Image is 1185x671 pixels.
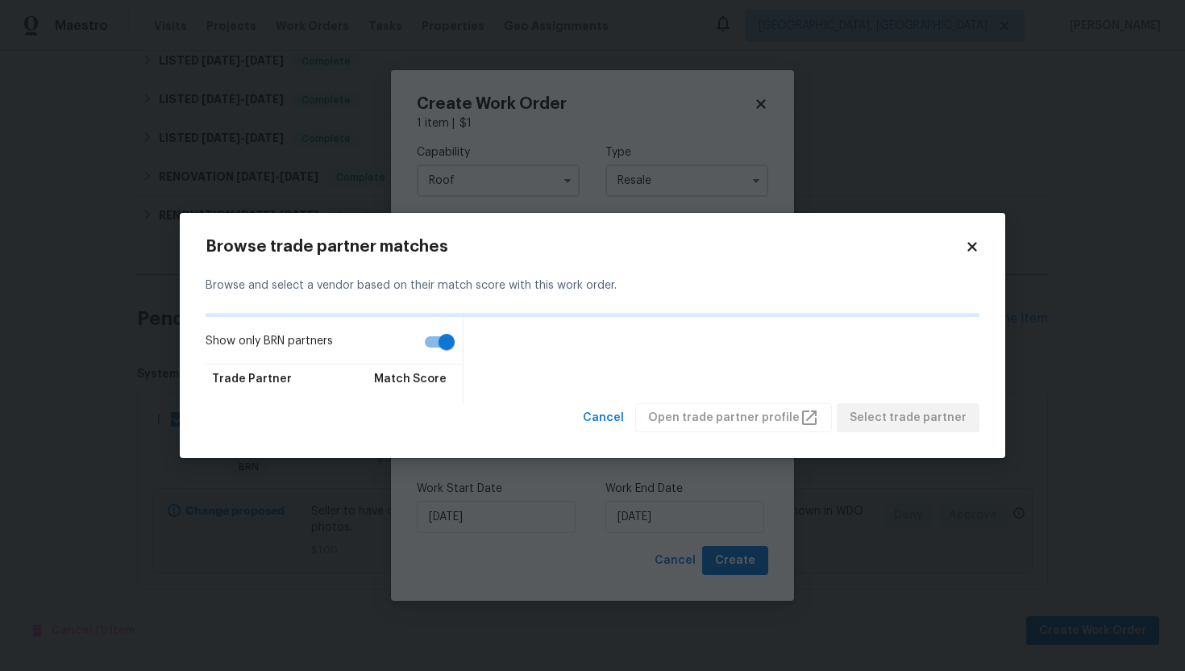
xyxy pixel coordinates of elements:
[212,371,292,387] span: Trade Partner
[583,408,624,428] span: Cancel
[576,403,630,433] button: Cancel
[206,239,965,255] h2: Browse trade partner matches
[374,371,447,387] span: Match Score
[206,258,979,314] div: Browse and select a vendor based on their match score with this work order.
[206,333,333,350] span: Show only BRN partners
